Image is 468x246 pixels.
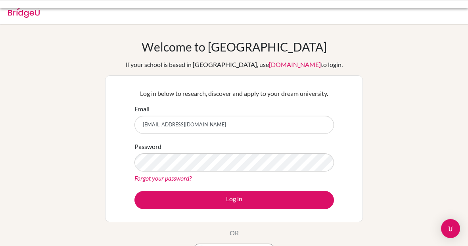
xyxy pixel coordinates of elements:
[142,40,327,54] h1: Welcome to [GEOGRAPHIC_DATA]
[269,61,321,68] a: [DOMAIN_NAME]
[44,6,305,16] div: Invalid email or password.
[125,60,343,69] div: If your school is based in [GEOGRAPHIC_DATA], use to login.
[134,142,161,151] label: Password
[8,5,40,18] img: Bridge-U
[441,219,460,238] div: Open Intercom Messenger
[134,89,334,98] p: Log in below to research, discover and apply to your dream university.
[134,174,192,182] a: Forgot your password?
[134,104,150,114] label: Email
[230,228,239,238] p: OR
[134,191,334,209] button: Log in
